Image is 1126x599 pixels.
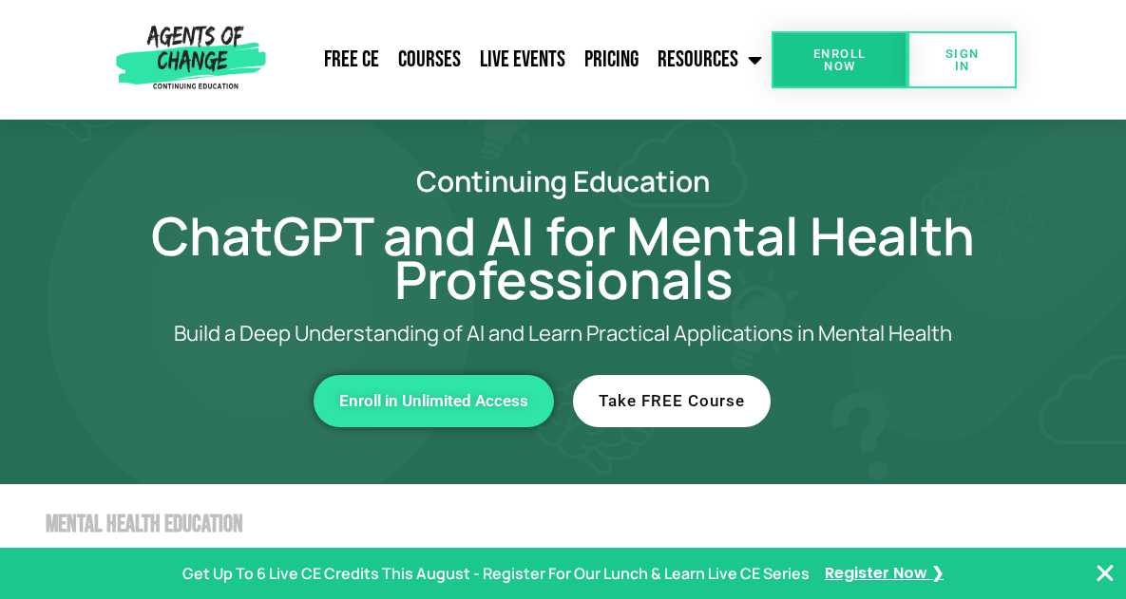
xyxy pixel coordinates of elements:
a: Courses [389,36,470,84]
span: SIGN IN [938,47,986,72]
p: Build a Deep Understanding of AI and Learn Practical Applications in Mental Health [124,320,1002,346]
a: Enroll Now [772,31,907,88]
span: Enroll in Unlimited Access [339,393,528,409]
a: Free CE [315,36,389,84]
span: Enroll Now [802,47,877,72]
p: Get Up To 6 Live CE Credits This August - Register For Our Lunch & Learn Live CE Series [182,560,810,588]
a: Register Now ❯ [825,560,944,588]
a: Live Events [470,36,575,84]
h2: Mental Health Education [46,513,1105,536]
h1: ChatGPT and AI for Mental Health Professionals [48,214,1078,301]
a: Take FREE Course [573,375,771,427]
span: Take FREE Course [599,393,745,409]
a: SIGN IN [907,31,1017,88]
h2: Continuing Education [48,167,1078,195]
a: Resources [648,36,772,84]
a: Pricing [575,36,648,84]
nav: Menu [273,36,772,84]
button: Close Banner [1094,562,1116,585]
a: Enroll in Unlimited Access [314,375,554,427]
